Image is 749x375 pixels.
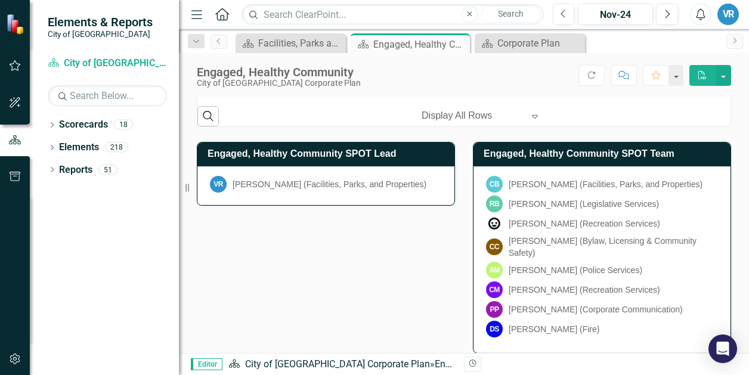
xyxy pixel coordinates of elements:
h3: Engaged, Healthy Community SPOT Team [484,148,725,159]
a: City of [GEOGRAPHIC_DATA] Corporate Plan [48,57,167,70]
div: CB [486,176,503,193]
div: RB [486,196,503,212]
div: Engaged, Healthy Community [435,358,559,370]
div: DS [486,321,503,337]
a: Corporate Plan [478,36,582,51]
a: Facilities, Parks and Properties [239,36,343,51]
div: [PERSON_NAME] (Recreation Services) [509,284,660,296]
div: Corporate Plan [497,36,582,51]
div: City of [GEOGRAPHIC_DATA] Corporate Plan [197,79,361,88]
a: Reports [59,163,92,177]
h3: Engaged, Healthy Community SPOT Lead [208,148,448,159]
div: » [228,358,455,371]
div: [PERSON_NAME] (Police Services) [509,264,642,276]
div: Engaged, Healthy Community [373,37,467,52]
div: 51 [98,165,117,175]
span: Search [498,9,524,18]
div: [PERSON_NAME] (Bylaw, Licensing & Community Safety) [509,235,718,259]
div: CC [486,238,503,255]
div: 218 [105,142,128,153]
div: [PERSON_NAME] (Facilities, Parks, and Properties) [233,178,426,190]
a: City of [GEOGRAPHIC_DATA] Corporate Plan [245,358,430,370]
div: CM [486,281,503,298]
div: Facilities, Parks and Properties [258,36,343,51]
span: Elements & Reports [48,15,153,29]
div: [PERSON_NAME] (Legislative Services) [509,198,659,210]
span: Editor [191,358,222,370]
small: City of [GEOGRAPHIC_DATA] [48,29,153,39]
div: VR [210,176,227,193]
img: ClearPoint Strategy [6,14,27,35]
div: Nov-24 [582,8,649,22]
img: Russ Brummer [486,215,503,232]
div: [PERSON_NAME] (Facilities, Parks, and Properties) [509,178,702,190]
div: [PERSON_NAME] (Corporate Communication) [509,303,683,315]
a: Scorecards [59,118,108,132]
div: PP [486,301,503,318]
button: Search [481,6,541,23]
a: Elements [59,141,99,154]
input: Search ClearPoint... [242,4,543,25]
button: Nov-24 [578,4,653,25]
div: [PERSON_NAME] (Fire) [509,323,599,335]
input: Search Below... [48,85,167,106]
div: Engaged, Healthy Community [197,66,361,79]
button: VR [717,4,739,25]
div: Open Intercom Messenger [708,334,737,363]
div: [PERSON_NAME] (Recreation Services) [509,218,660,230]
div: AM [486,262,503,278]
div: 18 [114,120,133,130]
